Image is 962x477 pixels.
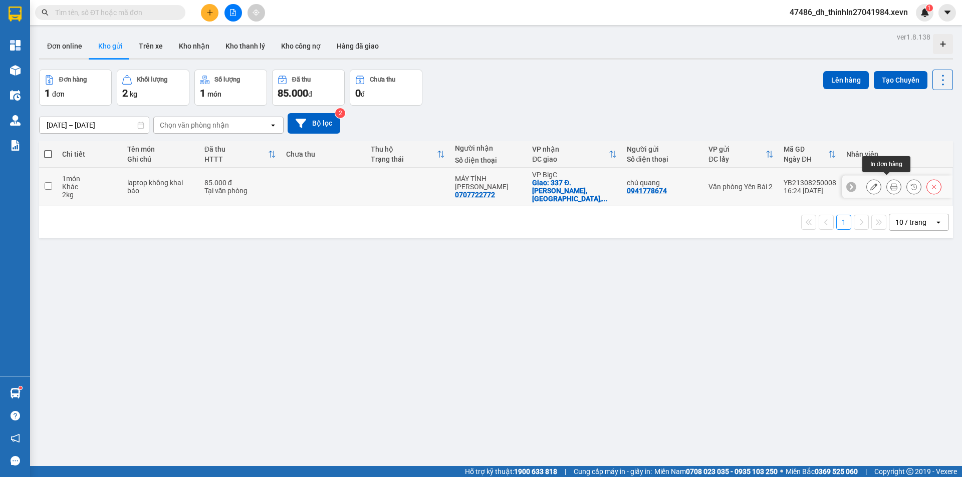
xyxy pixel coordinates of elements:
div: Số lượng [214,76,240,83]
img: dashboard-icon [10,40,21,51]
div: Sửa đơn hàng [866,179,881,194]
button: Kho gửi [90,34,131,58]
button: Số lượng1món [194,70,267,106]
img: logo-vxr [9,7,22,22]
div: Người nhận [455,144,522,152]
span: question-circle [11,411,20,420]
button: caret-down [938,4,956,22]
div: Tạo kho hàng mới [933,34,953,54]
button: Bộ lọc [288,113,340,134]
button: plus [201,4,218,22]
div: Trạng thái [371,155,437,163]
div: 0707722772 [455,191,495,199]
th: Toggle SortBy [366,141,450,168]
span: kg [130,90,137,98]
div: MÁY TÍNH LÊ SƠN [455,175,522,191]
span: message [11,456,20,465]
span: search [42,9,49,16]
span: ... [602,195,608,203]
div: laptop không khai báo [127,179,194,195]
div: In đơn hàng [862,156,910,172]
span: caret-down [943,8,952,17]
th: Toggle SortBy [199,141,281,168]
span: Miền Nam [654,466,778,477]
input: Tìm tên, số ĐT hoặc mã đơn [55,7,173,18]
button: Kho thanh lý [217,34,273,58]
span: | [565,466,566,477]
div: Giao: 337 Đ. Nguyễn Trãi, Thanh Xuân Bắc, Thanh Xuân, Hà Nội, Việt Nam [532,179,616,203]
th: Toggle SortBy [703,141,779,168]
div: 10 / trang [895,217,926,227]
span: 47486_dh_thinhln27041984.xevn [782,6,916,19]
img: logo.jpg [13,13,63,63]
button: Kho công nợ [273,34,329,58]
span: 85.000 [278,87,308,99]
sup: 2 [335,108,345,118]
b: GỬI : Văn phòng Yên Bái 2 [13,73,176,89]
button: file-add [224,4,242,22]
div: Văn phòng Yên Bái 2 [708,183,774,191]
span: 0 [355,87,361,99]
span: Cung cấp máy in - giấy in: [574,466,652,477]
button: Đã thu85.000đ [272,70,345,106]
div: Chọn văn phòng nhận [160,120,229,130]
img: warehouse-icon [10,115,21,126]
span: đ [361,90,365,98]
div: 85.000 đ [204,179,276,187]
button: Đơn hàng1đơn [39,70,112,106]
li: Số 10 ngõ 15 Ngọc Hồi, Q.[PERSON_NAME], [GEOGRAPHIC_DATA] [94,25,419,37]
img: icon-new-feature [920,8,929,17]
div: VP gửi [708,145,766,153]
li: Hotline: 19001155 [94,37,419,50]
span: Miền Bắc [786,466,858,477]
th: Toggle SortBy [527,141,621,168]
div: Khối lượng [137,76,167,83]
span: 2 [122,87,128,99]
div: 0941778674 [627,187,667,195]
button: Đơn online [39,34,90,58]
sup: 1 [926,5,933,12]
strong: 0708 023 035 - 0935 103 250 [686,467,778,475]
div: Mã GD [784,145,828,153]
span: aim [253,9,260,16]
div: chú quang [627,179,698,187]
button: aim [248,4,265,22]
span: Hỗ trợ kỹ thuật: [465,466,557,477]
span: 1 [200,87,205,99]
div: ĐC giao [532,155,608,163]
div: Tại văn phòng [204,187,276,195]
button: Hàng đã giao [329,34,387,58]
div: Đã thu [292,76,311,83]
button: Tạo Chuyến [874,71,927,89]
div: Khác [62,183,117,191]
div: Người gửi [627,145,698,153]
div: VP nhận [532,145,608,153]
svg: open [934,218,942,226]
sup: 1 [19,386,22,389]
span: | [865,466,867,477]
span: món [207,90,221,98]
div: Số điện thoại [455,156,522,164]
div: 16:24 [DATE] [784,187,836,195]
button: Chưa thu0đ [350,70,422,106]
span: plus [206,9,213,16]
img: warehouse-icon [10,65,21,76]
span: ⚪️ [780,469,783,473]
div: VP BigC [532,171,616,179]
div: Chi tiết [62,150,117,158]
span: file-add [229,9,236,16]
div: Đơn hàng [59,76,87,83]
div: Đã thu [204,145,268,153]
div: Chưa thu [370,76,395,83]
div: ĐC lấy [708,155,766,163]
button: Kho nhận [171,34,217,58]
span: 1 [927,5,931,12]
span: notification [11,433,20,443]
strong: 1900 633 818 [514,467,557,475]
img: warehouse-icon [10,90,21,101]
span: 1 [45,87,50,99]
div: 1 món [62,175,117,183]
th: Toggle SortBy [779,141,841,168]
span: copyright [906,468,913,475]
button: Trên xe [131,34,171,58]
